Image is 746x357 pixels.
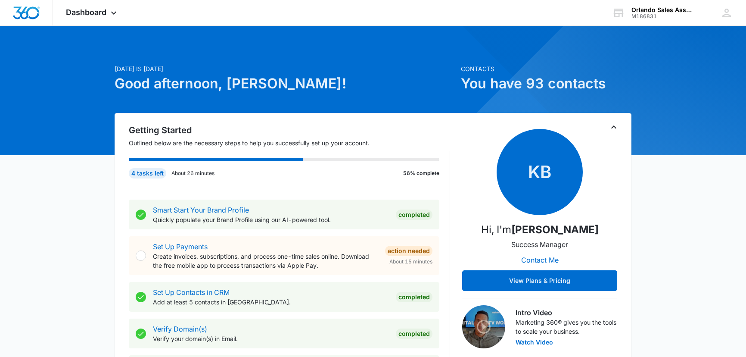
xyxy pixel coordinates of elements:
[516,339,553,345] button: Watch Video
[153,288,230,297] a: Set Up Contacts in CRM
[513,250,567,270] button: Contact Me
[153,334,389,343] p: Verify your domain(s) in Email.
[153,215,389,224] p: Quickly populate your Brand Profile using our AI-powered tool.
[403,169,439,177] p: 56% complete
[396,329,432,339] div: Completed
[115,64,456,73] p: [DATE] is [DATE]
[481,222,599,238] p: Hi, I'm
[396,210,432,220] div: Completed
[631,6,694,13] div: account name
[461,64,631,73] p: Contacts
[129,124,450,137] h2: Getting Started
[153,252,378,270] p: Create invoices, subscriptions, and process one-time sales online. Download the free mobile app t...
[631,13,694,19] div: account id
[396,292,432,302] div: Completed
[153,206,249,214] a: Smart Start Your Brand Profile
[461,73,631,94] h1: You have 93 contacts
[511,239,568,250] p: Success Manager
[609,122,619,132] button: Toggle Collapse
[462,305,505,348] img: Intro Video
[462,270,617,291] button: View Plans & Pricing
[516,318,617,336] p: Marketing 360® gives you the tools to scale your business.
[129,138,450,147] p: Outlined below are the necessary steps to help you successfully set up your account.
[389,258,432,266] span: About 15 minutes
[171,169,214,177] p: About 26 minutes
[497,129,583,215] span: KB
[153,297,389,307] p: Add at least 5 contacts in [GEOGRAPHIC_DATA].
[66,8,106,17] span: Dashboard
[385,246,432,256] div: Action Needed
[511,223,599,236] strong: [PERSON_NAME]
[129,168,166,178] div: 4 tasks left
[115,73,456,94] h1: Good afternoon, [PERSON_NAME]!
[516,307,617,318] h3: Intro Video
[153,325,207,333] a: Verify Domain(s)
[153,242,208,251] a: Set Up Payments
